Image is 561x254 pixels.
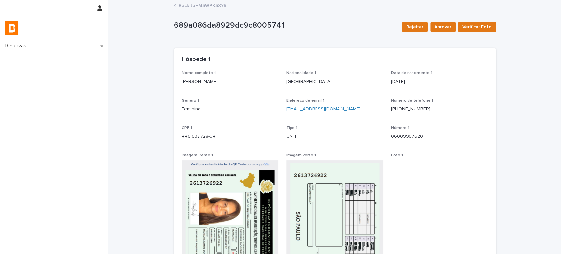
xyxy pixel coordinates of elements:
[182,71,216,75] span: Nome completo 1
[286,78,383,85] p: [GEOGRAPHIC_DATA]
[391,153,403,157] span: Foto 1
[391,71,432,75] span: Data de nascimento 1
[402,22,428,32] button: Rejeitar
[182,106,279,113] p: Feminino
[182,78,279,85] p: [PERSON_NAME]
[286,107,361,111] a: [EMAIL_ADDRESS][DOMAIN_NAME]
[406,24,423,30] span: Rejeitar
[286,126,297,130] span: Tipo 1
[3,43,32,49] p: Reservas
[182,99,199,103] span: Gênero 1
[182,153,213,157] span: Imagem frente 1
[391,99,433,103] span: Número de telefone 1
[391,160,488,167] p: -
[179,1,226,9] a: Back toHM5WPK5XY5
[5,21,18,35] img: zVaNuJHRTjyIjT5M9Xd5
[286,133,383,140] p: CNH
[182,126,192,130] span: CPF 1
[458,22,496,32] button: Verificar Foto
[391,107,430,111] a: [PHONE_NUMBER]
[286,153,316,157] span: Imagem verso 1
[391,133,488,140] p: 06009967620
[391,78,488,85] p: [DATE]
[182,56,210,63] h2: Hóspede 1
[182,133,279,140] p: 446.632.728-94
[434,24,451,30] span: Aprovar
[462,24,492,30] span: Verificar Foto
[286,71,316,75] span: Nacionalidade 1
[174,21,397,30] p: 689a086da8929dc9c8005741
[391,126,409,130] span: Número 1
[286,99,324,103] span: Endereço de email 1
[430,22,456,32] button: Aprovar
